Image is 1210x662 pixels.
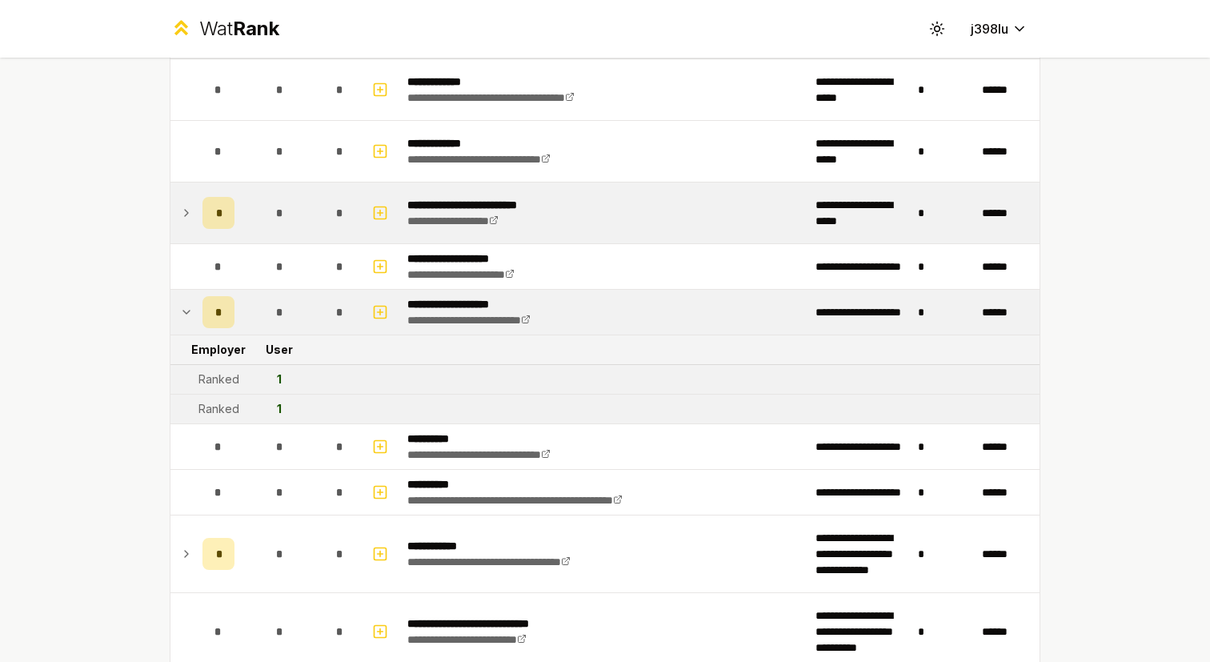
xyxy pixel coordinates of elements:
a: WatRank [170,16,279,42]
div: Wat [199,16,279,42]
td: Employer [196,335,241,364]
span: j398lu [971,19,1008,38]
span: Rank [233,17,279,40]
div: 1 [277,401,282,417]
div: Ranked [198,371,239,387]
div: 1 [277,371,282,387]
div: Ranked [198,401,239,417]
button: j398lu [958,14,1040,43]
td: User [241,335,318,364]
